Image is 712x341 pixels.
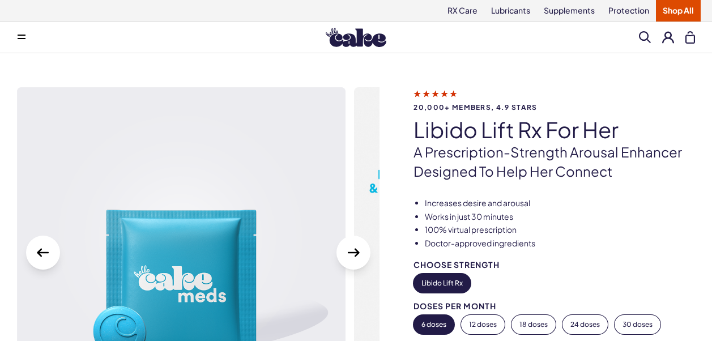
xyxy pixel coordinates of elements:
[425,198,695,209] li: Increases desire and arousal
[413,143,695,181] p: A prescription-strength arousal enhancer designed to help her connect
[326,28,386,47] img: Hello Cake
[461,315,505,334] button: 12 doses
[413,104,695,111] span: 20,000+ members, 4.9 stars
[413,88,695,111] a: 20,000+ members, 4.9 stars
[413,118,695,142] h1: Libido Lift Rx For Her
[562,315,608,334] button: 24 doses
[413,274,471,293] button: Libido Lift Rx
[425,238,695,249] li: Doctor-approved ingredients
[26,236,60,270] button: Previous slide
[425,211,695,223] li: Works in just 30 minutes
[413,261,695,269] div: Choose Strength
[425,224,695,236] li: 100% virtual prescription
[511,315,556,334] button: 18 doses
[413,315,454,334] button: 6 doses
[413,302,695,310] div: Doses per Month
[336,236,370,270] button: Next Slide
[615,315,660,334] button: 30 doses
